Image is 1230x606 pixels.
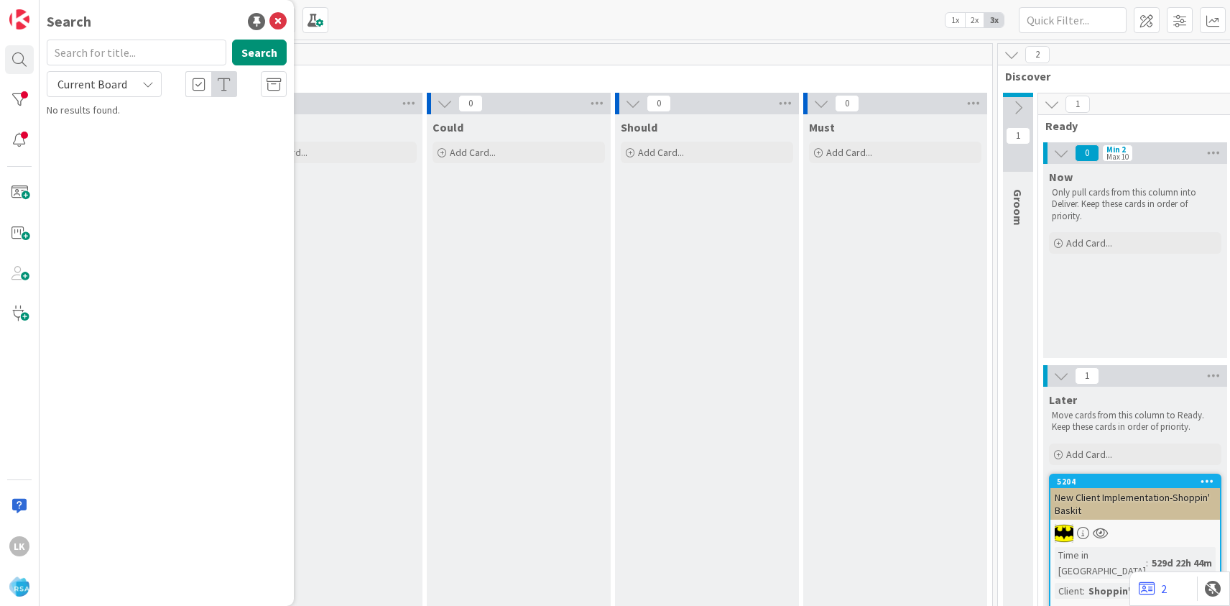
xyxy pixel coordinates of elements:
span: Add Card... [1066,448,1112,461]
input: Search for title... [47,40,226,65]
span: : [1083,583,1085,599]
span: 2 [1025,46,1050,63]
div: Min 2 [1106,146,1126,153]
span: Ready [1045,119,1214,133]
span: : [1146,555,1148,571]
img: avatar [9,577,29,597]
div: Shoppin' Baskit [1085,583,1167,599]
span: Groom [1011,189,1025,226]
div: New Client Implementation-Shoppin' Baskit [1050,488,1220,520]
span: 0 [835,95,859,112]
span: 1 [1075,367,1099,385]
span: Must [809,120,835,134]
span: Add Card... [1066,237,1112,249]
p: Move cards from this column to Ready. Keep these cards in order of priority. [1052,410,1219,433]
span: Later [1049,392,1077,407]
span: Add Card... [638,146,684,159]
div: Lk [9,536,29,556]
span: 0 [1075,144,1099,162]
span: 2x [965,13,984,27]
span: 0 [458,95,483,112]
div: No results found. [47,103,287,118]
div: Max 10 [1106,153,1129,160]
span: 0 [647,95,671,112]
span: 1 [1065,96,1090,113]
span: Add Card... [450,146,496,159]
span: Now [1049,170,1073,184]
div: Time in [GEOGRAPHIC_DATA] [1055,547,1146,579]
span: Should [621,120,657,134]
span: 1x [945,13,965,27]
span: Could [433,120,463,134]
span: Product Backlog [52,69,974,83]
input: Quick Filter... [1019,7,1127,33]
span: 3x [984,13,1004,27]
span: Add Card... [826,146,872,159]
img: AC [1055,524,1073,543]
div: 5204New Client Implementation-Shoppin' Baskit [1050,475,1220,520]
button: Search [232,40,287,65]
span: Discover [1005,69,1220,83]
img: Visit kanbanzone.com [9,9,29,29]
div: Client [1055,583,1083,599]
p: Only pull cards from this column into Deliver. Keep these cards in order of priority. [1052,187,1219,222]
div: 529d 22h 44m [1148,555,1216,571]
span: 1 [1006,127,1030,144]
span: Current Board [57,77,127,91]
div: Search [47,11,91,32]
div: 5204 [1057,477,1220,487]
a: 2 [1139,580,1167,597]
div: AC [1050,524,1220,543]
div: 5204 [1050,475,1220,488]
